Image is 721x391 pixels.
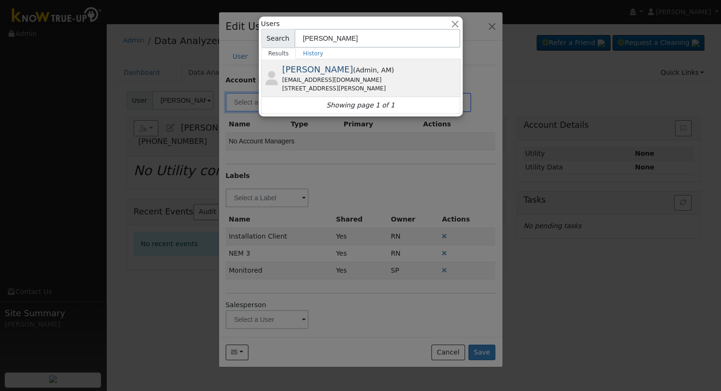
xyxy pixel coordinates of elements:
[282,84,458,93] div: [STREET_ADDRESS][PERSON_NAME]
[353,66,394,74] span: ( )
[282,64,353,74] span: [PERSON_NAME]
[261,29,295,48] span: Search
[296,48,330,59] a: History
[282,76,458,84] div: [EMAIL_ADDRESS][DOMAIN_NAME]
[261,48,296,59] a: Results
[356,66,377,74] span: Admin
[377,66,392,74] span: Account Manager
[326,100,394,110] i: Showing page 1 of 1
